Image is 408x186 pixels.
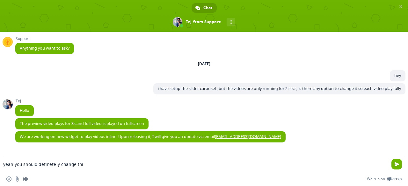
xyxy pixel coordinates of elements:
span: We are working on new widget to play videos inline. Upon releasing it, I will give you an update ... [20,134,281,139]
span: hey [394,73,401,78]
span: Crisp [392,176,402,182]
span: Send [391,159,402,169]
span: We run on [367,176,385,182]
span: Tej [15,99,34,103]
span: Send a file [15,176,20,182]
textarea: Compose your message... [3,162,384,167]
span: Hello [20,108,29,113]
span: i have setup the slider carousel , but the videos are only running for 2 secs, is there any optio... [158,86,401,91]
span: Close chat [397,3,404,10]
div: [DATE] [198,62,210,66]
span: Support [15,37,74,41]
span: The preview video plays for 3s and full video is played on fullscreen [20,121,144,126]
span: Audio message [23,176,28,182]
span: Insert an emoji [6,176,11,182]
a: We run onCrisp [367,176,402,182]
span: Anything you want to ask? [20,45,69,51]
a: [EMAIL_ADDRESS][DOMAIN_NAME] [215,134,281,139]
span: Chat [203,3,212,13]
div: Chat [192,3,217,13]
div: More channels [227,18,235,26]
